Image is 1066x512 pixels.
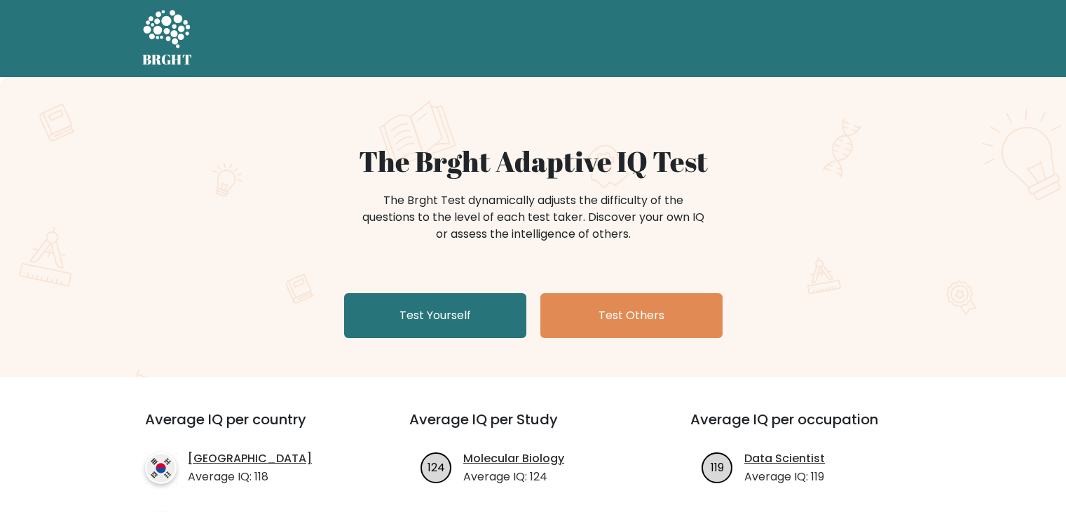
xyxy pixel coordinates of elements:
a: Molecular Biology [463,450,564,467]
h1: The Brght Adaptive IQ Test [191,144,875,178]
text: 119 [711,459,724,475]
a: Test Yourself [344,293,526,338]
h3: Average IQ per occupation [690,411,938,445]
h3: Average IQ per country [145,411,359,445]
p: Average IQ: 118 [188,469,312,485]
img: country [145,452,177,484]
text: 124 [428,459,445,475]
div: The Brght Test dynamically adjusts the difficulty of the questions to the level of each test take... [358,192,709,243]
a: Data Scientist [744,450,825,467]
h5: BRGHT [142,51,193,68]
h3: Average IQ per Study [409,411,657,445]
p: Average IQ: 119 [744,469,825,485]
a: BRGHT [142,6,193,72]
a: Test Others [540,293,723,338]
p: Average IQ: 124 [463,469,564,485]
a: [GEOGRAPHIC_DATA] [188,450,312,467]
